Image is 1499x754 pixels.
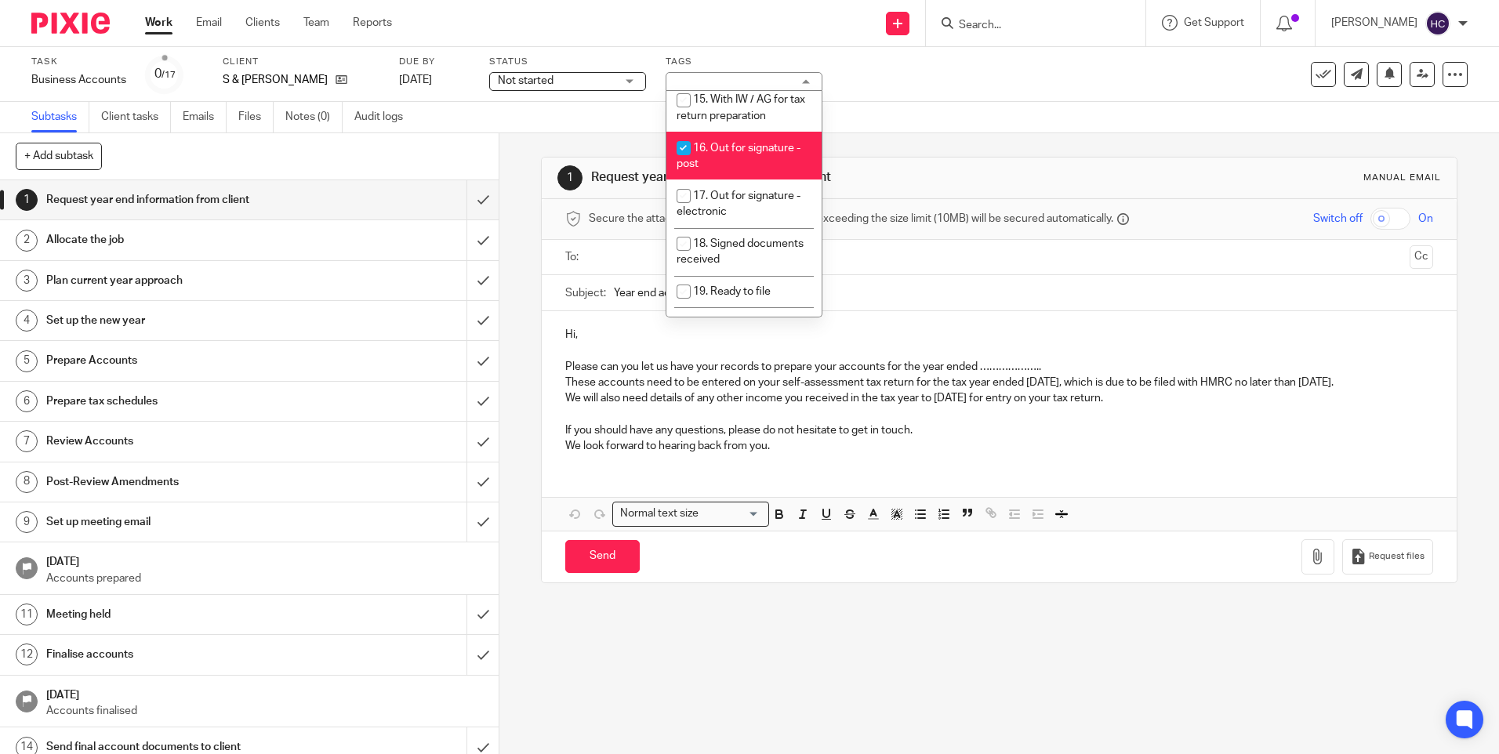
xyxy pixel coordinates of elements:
[489,56,646,68] label: Status
[16,230,38,252] div: 2
[565,359,1432,375] p: Please can you let us have your records to prepare your accounts for the year ended ………………..
[591,169,1033,186] h1: Request year end information from client
[223,56,379,68] label: Client
[31,102,89,132] a: Subtasks
[677,94,805,121] span: 15. With IW / AG for tax return preparation
[16,189,38,211] div: 1
[565,438,1432,454] p: We look forward to hearing back from you.
[677,143,800,170] span: 16. Out for signature - post
[154,65,176,83] div: 0
[46,188,316,212] h1: Request year end information from client
[16,604,38,625] div: 11
[565,390,1432,406] p: We will also need details of any other income you received in the tax year to [DATE] for entry on...
[46,603,316,626] h1: Meeting held
[565,540,640,574] input: Send
[565,422,1432,438] p: If you should have any questions, please do not hesitate to get in touch.
[557,165,583,190] div: 1
[565,375,1432,390] p: These accounts need to be entered on your self-assessment tax return for the tax year ended [DATE...
[16,430,38,452] div: 7
[16,310,38,332] div: 4
[46,470,316,494] h1: Post-Review Amendments
[498,75,554,86] span: Not started
[399,74,432,85] span: [DATE]
[957,19,1098,33] input: Search
[1410,245,1433,269] button: Cc
[223,72,328,88] p: S & [PERSON_NAME]
[399,56,470,68] label: Due by
[303,15,329,31] a: Team
[1331,15,1417,31] p: [PERSON_NAME]
[46,683,484,703] h1: [DATE]
[46,510,316,534] h1: Set up meeting email
[16,350,38,372] div: 5
[16,471,38,493] div: 8
[1425,11,1450,36] img: svg%3E
[46,349,316,372] h1: Prepare Accounts
[677,190,800,218] span: 17. Out for signature - electronic
[46,550,484,570] h1: [DATE]
[16,643,38,665] div: 12
[46,703,484,719] p: Accounts finalised
[565,327,1432,343] p: Hi,
[46,390,316,413] h1: Prepare tax schedules
[1313,211,1363,227] span: Switch off
[16,143,102,169] button: + Add subtask
[677,238,804,266] span: 18. Signed documents received
[245,15,280,31] a: Clients
[285,102,343,132] a: Notes (0)
[31,56,126,68] label: Task
[238,102,274,132] a: Files
[666,56,822,68] label: Tags
[1369,550,1425,563] span: Request files
[31,72,126,88] div: Business Accounts
[1342,539,1433,575] button: Request files
[183,102,227,132] a: Emails
[616,506,702,522] span: Normal text size
[354,102,415,132] a: Audit logs
[46,309,316,332] h1: Set up the new year
[46,643,316,666] h1: Finalise accounts
[565,285,606,301] label: Subject:
[1363,172,1441,184] div: Manual email
[46,269,316,292] h1: Plan current year approach
[162,71,176,79] small: /17
[16,270,38,292] div: 3
[196,15,222,31] a: Email
[693,286,771,297] span: 19. Ready to file
[589,211,1113,227] span: Secure the attachments in this message. Files exceeding the size limit (10MB) will be secured aut...
[46,228,316,252] h1: Allocate the job
[46,430,316,453] h1: Review Accounts
[16,511,38,533] div: 9
[145,15,172,31] a: Work
[353,15,392,31] a: Reports
[612,502,769,526] div: Search for option
[46,571,484,586] p: Accounts prepared
[703,506,760,522] input: Search for option
[101,102,171,132] a: Client tasks
[16,390,38,412] div: 6
[565,249,583,265] label: To:
[31,13,110,34] img: Pixie
[1418,211,1433,227] span: On
[1184,17,1244,28] span: Get Support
